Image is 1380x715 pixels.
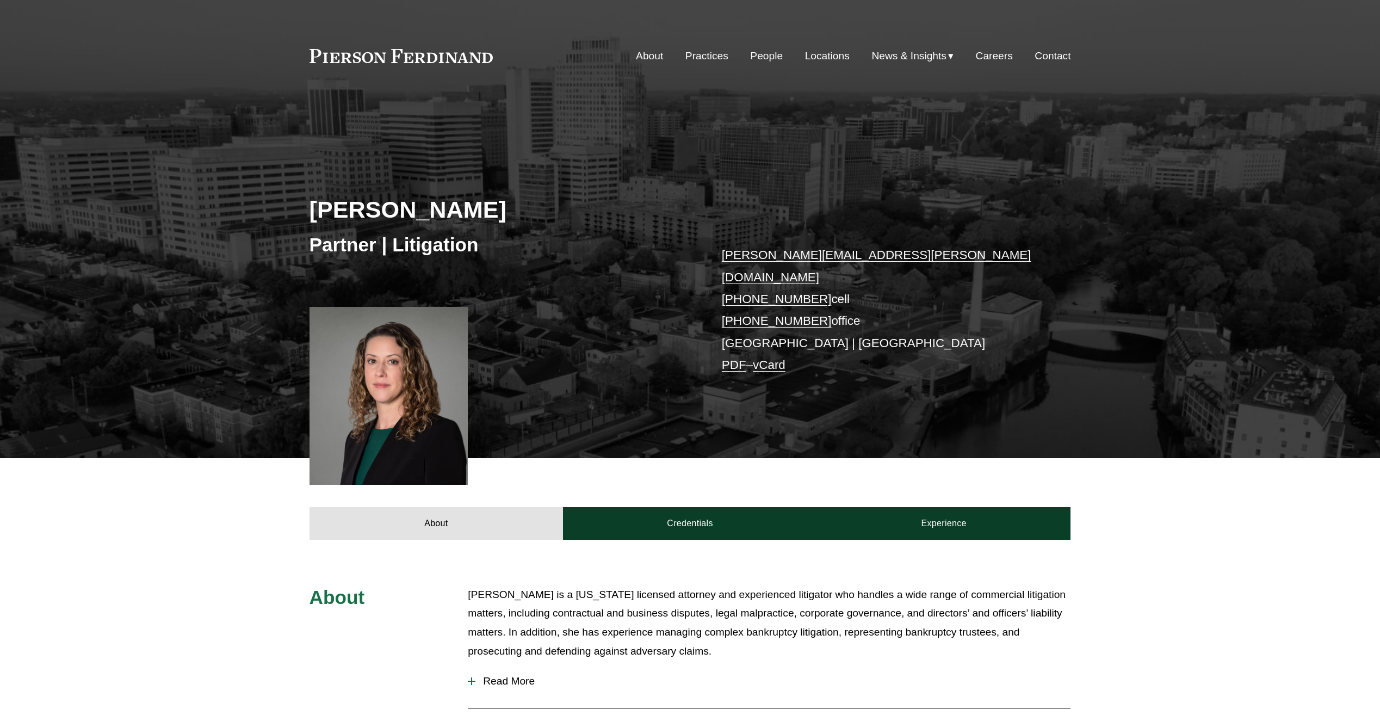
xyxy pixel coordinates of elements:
a: folder dropdown [871,46,954,66]
h3: Partner | Litigation [310,233,690,257]
a: vCard [753,358,785,372]
span: About [310,587,365,608]
p: cell office [GEOGRAPHIC_DATA] | [GEOGRAPHIC_DATA] – [722,244,1039,376]
a: Credentials [563,507,817,540]
a: Experience [817,507,1071,540]
a: About [310,507,564,540]
a: [PHONE_NUMBER] [722,292,832,306]
a: Practices [685,46,728,66]
a: Careers [976,46,1013,66]
a: About [636,46,663,66]
button: Read More [468,667,1070,695]
h2: [PERSON_NAME] [310,195,690,224]
a: [PERSON_NAME][EMAIL_ADDRESS][PERSON_NAME][DOMAIN_NAME] [722,248,1031,283]
a: Contact [1035,46,1070,66]
a: PDF [722,358,746,372]
span: News & Insights [871,47,946,66]
a: Locations [805,46,850,66]
a: People [750,46,783,66]
a: [PHONE_NUMBER] [722,314,832,328]
p: [PERSON_NAME] is a [US_STATE] licensed attorney and experienced litigator who handles a wide rang... [468,585,1070,661]
span: Read More [475,675,1070,687]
